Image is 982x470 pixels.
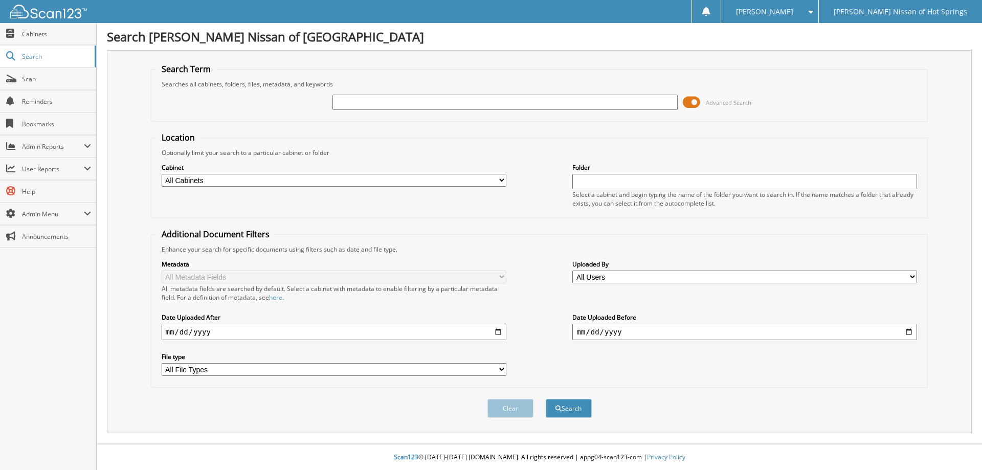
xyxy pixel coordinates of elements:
label: Date Uploaded Before [572,313,917,322]
span: Admin Menu [22,210,84,218]
label: Uploaded By [572,260,917,268]
button: Search [546,399,592,418]
legend: Location [157,132,200,143]
label: Cabinet [162,163,506,172]
input: start [162,324,506,340]
button: Clear [487,399,533,418]
label: File type [162,352,506,361]
input: end [572,324,917,340]
span: Announcements [22,232,91,241]
span: Help [22,187,91,196]
span: Scan [22,75,91,83]
span: [PERSON_NAME] Nissan of Hot Springs [834,9,967,15]
div: Searches all cabinets, folders, files, metadata, and keywords [157,80,923,88]
h1: Search [PERSON_NAME] Nissan of [GEOGRAPHIC_DATA] [107,28,972,45]
div: Optionally limit your search to a particular cabinet or folder [157,148,923,157]
div: Enhance your search for specific documents using filters such as date and file type. [157,245,923,254]
img: scan123-logo-white.svg [10,5,87,18]
div: Select a cabinet and begin typing the name of the folder you want to search in. If the name match... [572,190,917,208]
span: Admin Reports [22,142,84,151]
span: Scan123 [394,453,418,461]
span: Bookmarks [22,120,91,128]
div: All metadata fields are searched by default. Select a cabinet with metadata to enable filtering b... [162,284,506,302]
div: © [DATE]-[DATE] [DOMAIN_NAME]. All rights reserved | appg04-scan123-com | [97,445,982,470]
legend: Additional Document Filters [157,229,275,240]
a: Privacy Policy [647,453,685,461]
span: [PERSON_NAME] [736,9,793,15]
label: Date Uploaded After [162,313,506,322]
legend: Search Term [157,63,216,75]
a: here [269,293,282,302]
span: Advanced Search [706,99,751,106]
span: Cabinets [22,30,91,38]
span: Search [22,52,90,61]
label: Metadata [162,260,506,268]
label: Folder [572,163,917,172]
span: Reminders [22,97,91,106]
span: User Reports [22,165,84,173]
